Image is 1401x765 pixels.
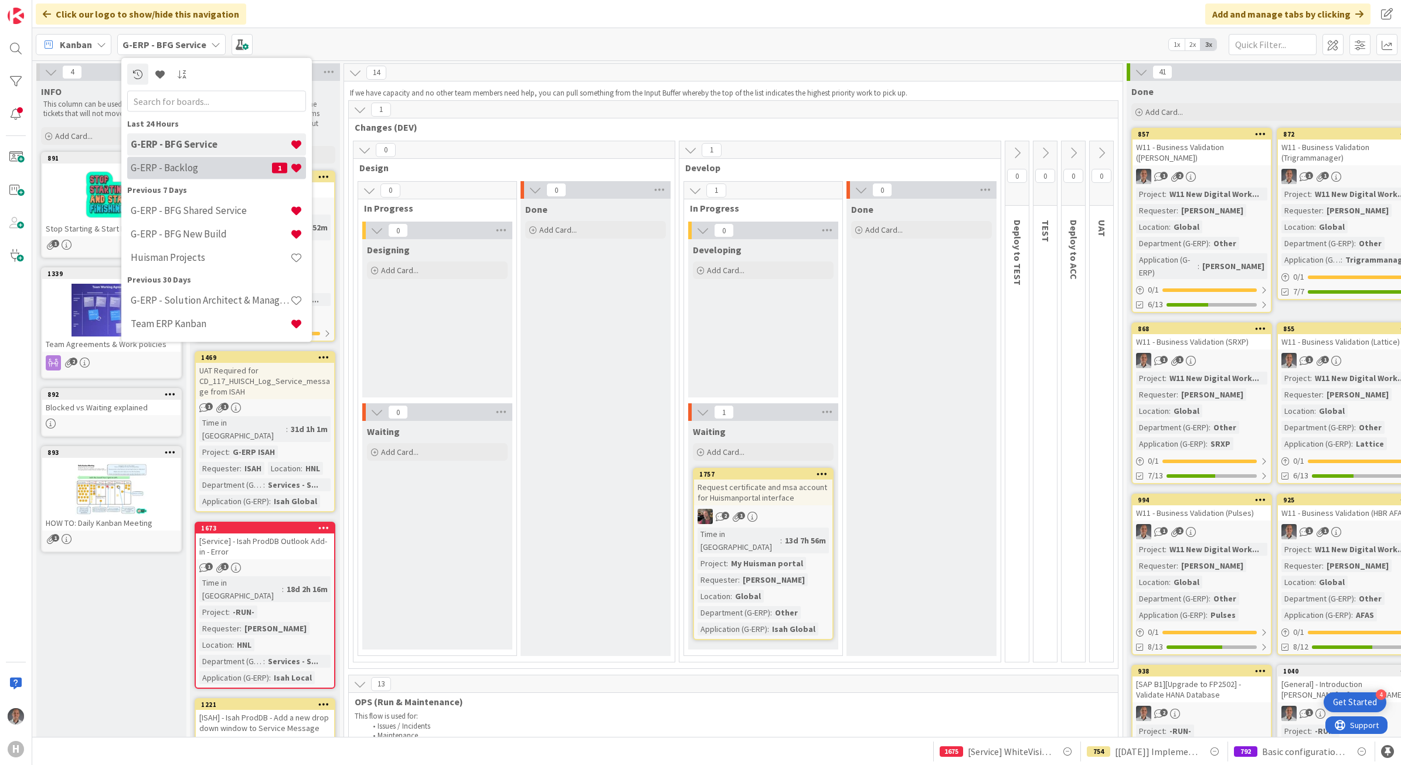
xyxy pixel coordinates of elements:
div: Isah Global [769,623,818,635]
a: 893HOW TO: Daily Kanban Meeting [41,446,182,552]
div: Project [1281,372,1310,385]
div: Time in [GEOGRAPHIC_DATA] [698,528,780,553]
div: Location [1136,220,1169,233]
span: : [1169,404,1171,417]
div: Pulses [1208,608,1239,621]
div: 938 [1133,666,1271,676]
div: [PERSON_NAME] [1324,388,1392,401]
div: My Huisman portal [728,557,806,570]
div: [PERSON_NAME] [242,622,310,635]
span: : [1310,372,1312,385]
div: Location [1281,220,1314,233]
div: 1339 [47,270,181,278]
div: Department (G-ERP) [199,478,263,491]
div: 1673 [196,523,334,533]
div: 1673 [201,524,334,532]
span: : [1322,388,1324,401]
div: Project [1136,188,1165,200]
span: 1 [1305,527,1313,535]
span: : [1176,204,1178,217]
div: HOW TO: Daily Kanban Meeting [42,515,181,531]
span: Add Card... [381,447,419,457]
div: Application (G-ERP) [1136,437,1206,450]
div: 1221[ISAH] - Isah ProdDB - Add a new drop down window to Service Message screen [196,699,334,746]
span: 1 [205,403,213,410]
div: Global [1171,576,1202,589]
img: PS [1136,524,1151,539]
div: W11 New Digital Work... [1167,372,1262,385]
div: Previous 30 Days [127,273,306,285]
div: 892 [42,389,181,400]
span: : [1165,372,1167,385]
span: : [767,623,769,635]
div: 994W11 - Business Validation (Pulses) [1133,495,1271,521]
div: Department (G-ERP) [1136,237,1209,250]
span: 1 [1321,356,1329,363]
div: 0/1 [1133,283,1271,297]
div: Department (G-ERP) [1136,592,1209,605]
div: 1757 [699,470,832,478]
span: Add Card... [381,265,419,276]
span: : [1351,608,1353,621]
div: Project [1281,543,1310,556]
div: Application (G-ERP) [698,623,767,635]
div: Lattice [1353,437,1387,450]
div: Requester [698,573,738,586]
span: : [1165,543,1167,556]
span: Add Card... [707,447,744,457]
span: 2 [722,512,729,519]
span: : [1322,559,1324,572]
div: 893HOW TO: Daily Kanban Meeting [42,447,181,531]
div: Location [698,590,730,603]
b: G-ERP - BFG Service [123,39,206,50]
span: : [1206,608,1208,621]
span: 0 / 1 [1148,455,1159,467]
h4: Team ERP Kanban [131,318,290,329]
span: : [232,638,234,651]
div: Global [1316,576,1348,589]
div: W11 - Business Validation ([PERSON_NAME]) [1133,140,1271,165]
div: Other [1356,421,1385,434]
div: 1469 [196,352,334,363]
a: 868W11 - Business Validation (SRXP)PSProject:W11 New Digital Work...Requester:[PERSON_NAME]Locati... [1131,322,1272,484]
span: Add Card... [539,225,577,235]
div: [PERSON_NAME] [1178,204,1246,217]
div: Project [199,446,228,458]
div: 891Stop Starting & Start Finishing [42,153,181,236]
span: 2 [70,358,77,365]
div: Application (G-ERP) [1136,253,1198,279]
a: 1339Team Agreements & Work policies [41,267,182,379]
div: 891 [47,154,181,162]
a: 1757Request certificate and msa account for Huismanportal interfaceBFTime in [GEOGRAPHIC_DATA]:13... [693,468,834,640]
span: 1 [737,512,745,519]
span: : [269,671,271,684]
a: 891Stop Starting & Start Finishing [41,152,182,258]
div: Location [1136,404,1169,417]
div: Other [772,606,801,619]
div: Application (G-ERP) [1281,437,1351,450]
div: 891 [42,153,181,164]
span: Add Card... [865,225,903,235]
span: : [1354,592,1356,605]
div: Open Get Started checklist, remaining modules: 4 [1324,692,1386,712]
span: 8/12 [1293,641,1308,653]
h4: Huisman Projects [131,251,290,263]
span: 1 [221,403,229,410]
div: 0/1 [1133,625,1271,640]
input: Search for boards... [127,90,306,111]
div: Global [1316,220,1348,233]
span: 1 [1321,172,1329,179]
div: 1339Team Agreements & Work policies [42,268,181,352]
a: 994W11 - Business Validation (Pulses)PSProject:W11 New Digital Work...Requester:[PERSON_NAME]Loca... [1131,494,1272,655]
span: : [282,583,284,596]
div: [PERSON_NAME] [1199,260,1267,273]
div: 938 [1138,667,1271,675]
img: PS [1281,524,1297,539]
img: PS [1281,169,1297,184]
div: 857W11 - Business Validation ([PERSON_NAME]) [1133,129,1271,165]
span: 7/13 [1148,470,1163,482]
div: W11 - Business Validation (SRXP) [1133,334,1271,349]
span: 0 / 1 [1293,626,1304,638]
span: 0 / 1 [1293,271,1304,283]
div: 868 [1133,324,1271,334]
